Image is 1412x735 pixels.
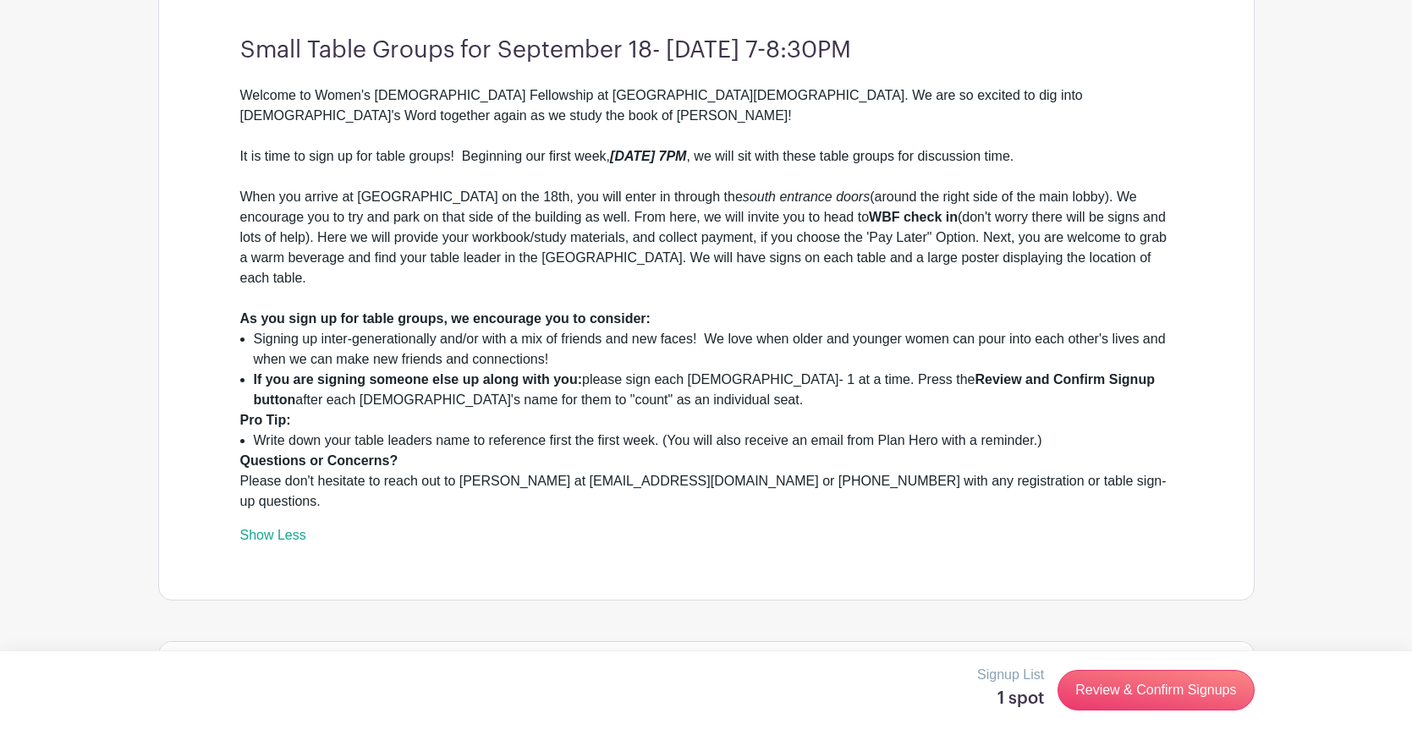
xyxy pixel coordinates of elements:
[743,189,870,204] em: south entrance doors
[240,451,1173,512] div: Please don't hesitate to reach out to [PERSON_NAME] at [EMAIL_ADDRESS][DOMAIN_NAME] or [PHONE_NUM...
[240,36,1173,65] h3: Small Table Groups for September 18- [DATE] 7-8:30PM
[254,329,1173,370] li: Signing up inter-generationally and/or with a mix of friends and new faces! We love when older an...
[254,370,1173,410] li: please sign each [DEMOGRAPHIC_DATA]- 1 at a time. Press the after each [DEMOGRAPHIC_DATA]'s name ...
[1058,670,1254,710] a: Review & Confirm Signups
[610,149,686,163] em: [DATE] 7PM
[977,688,1044,709] h5: 1 spot
[240,413,291,427] strong: Pro Tip:
[977,665,1044,685] p: Signup List
[254,372,1155,407] strong: Review and Confirm Signup button
[240,453,398,468] strong: Questions or Concerns?
[254,431,1173,451] li: Write down your table leaders name to reference first the first week. (You will also receive an e...
[240,311,651,326] strong: As you sign up for table groups, we encourage you to consider:
[254,372,583,387] strong: If you are signing someone else up along with you:
[240,85,1173,309] div: Welcome to Women's [DEMOGRAPHIC_DATA] Fellowship at [GEOGRAPHIC_DATA][DEMOGRAPHIC_DATA]. We are s...
[240,528,306,549] a: Show Less
[869,210,958,224] strong: WBF check in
